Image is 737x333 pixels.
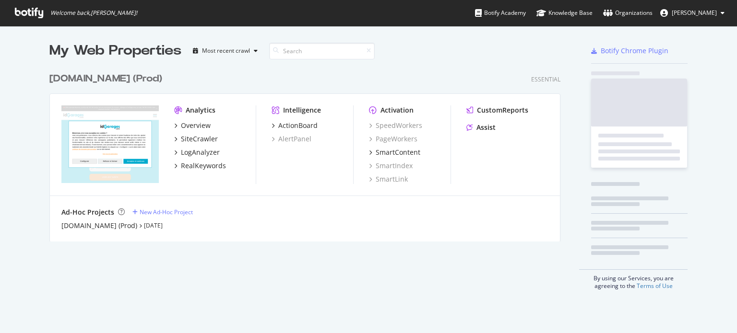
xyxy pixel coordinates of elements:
div: Botify Chrome Plugin [601,46,668,56]
a: PageWorkers [369,134,417,144]
span: Welcome back, [PERSON_NAME] ! [50,9,137,17]
div: Most recent crawl [202,48,250,54]
div: [DOMAIN_NAME] (Prod) [49,72,162,86]
div: Overview [181,121,211,130]
a: SiteCrawler [174,134,218,144]
div: Botify Academy [475,8,526,18]
input: Search [269,43,375,59]
div: ActionBoard [278,121,318,130]
div: RealKeywords [181,161,226,171]
a: CustomReports [466,105,528,115]
div: By using our Services, you are agreeing to the [579,269,688,290]
a: ActionBoard [272,121,318,130]
a: SmartContent [369,148,420,157]
a: LogAnalyzer [174,148,220,157]
div: SmartContent [376,148,420,157]
a: New Ad-Hoc Project [132,208,193,216]
div: CustomReports [477,105,528,115]
a: Botify Chrome Plugin [591,46,668,56]
div: New Ad-Hoc Project [140,208,193,216]
div: My Web Properties [49,41,181,60]
a: Overview [174,121,211,130]
div: Analytics [186,105,215,115]
div: LogAnalyzer [181,148,220,157]
div: Assist [476,123,496,132]
button: [PERSON_NAME] [653,5,732,21]
a: SmartLink [369,174,408,184]
a: Terms of Use [637,282,673,290]
span: Sophie Vigouroux [672,9,717,17]
a: Assist [466,123,496,132]
div: Knowledge Base [536,8,593,18]
button: Most recent crawl [189,43,262,58]
div: SiteCrawler [181,134,218,144]
a: [DATE] [144,221,163,230]
div: Essential [531,75,560,83]
div: Activation [380,105,414,115]
div: grid [49,60,568,241]
a: RealKeywords [174,161,226,171]
img: www.idgarages.com [61,105,159,183]
a: SmartIndex [369,161,413,171]
a: AlertPanel [272,134,311,144]
a: [DOMAIN_NAME] (Prod) [61,221,137,230]
a: SpeedWorkers [369,121,422,130]
a: [DOMAIN_NAME] (Prod) [49,72,166,86]
div: Ad-Hoc Projects [61,207,114,217]
div: Intelligence [283,105,321,115]
div: Organizations [603,8,653,18]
